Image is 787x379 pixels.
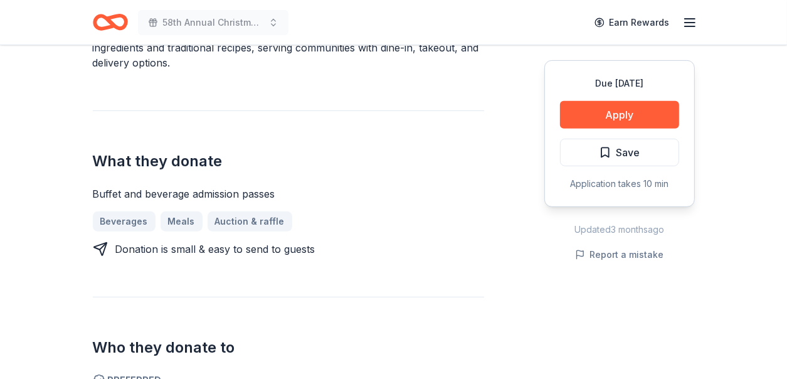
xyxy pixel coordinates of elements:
[115,242,315,257] div: Donation is small & easy to send to guests
[93,8,128,37] a: Home
[587,11,677,34] a: Earn Rewards
[161,211,203,232] a: Meals
[93,211,156,232] a: Beverages
[616,144,640,161] span: Save
[560,76,679,91] div: Due [DATE]
[93,186,484,201] div: Buffet and beverage admission passes
[560,176,679,191] div: Application takes 10 min
[544,222,695,237] div: Updated 3 months ago
[208,211,292,232] a: Auction & raffle
[163,15,263,30] span: 58th Annual Christmas tree Brunch
[575,247,664,262] button: Report a mistake
[93,338,484,358] h2: Who they donate to
[138,10,288,35] button: 58th Annual Christmas tree Brunch
[560,101,679,129] button: Apply
[560,139,679,166] button: Save
[93,151,484,171] h2: What they donate
[93,25,484,70] div: [PERSON_NAME]'s Pizza offers authentic [US_STATE]-style pizza, using fresh ingredients and tradit...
